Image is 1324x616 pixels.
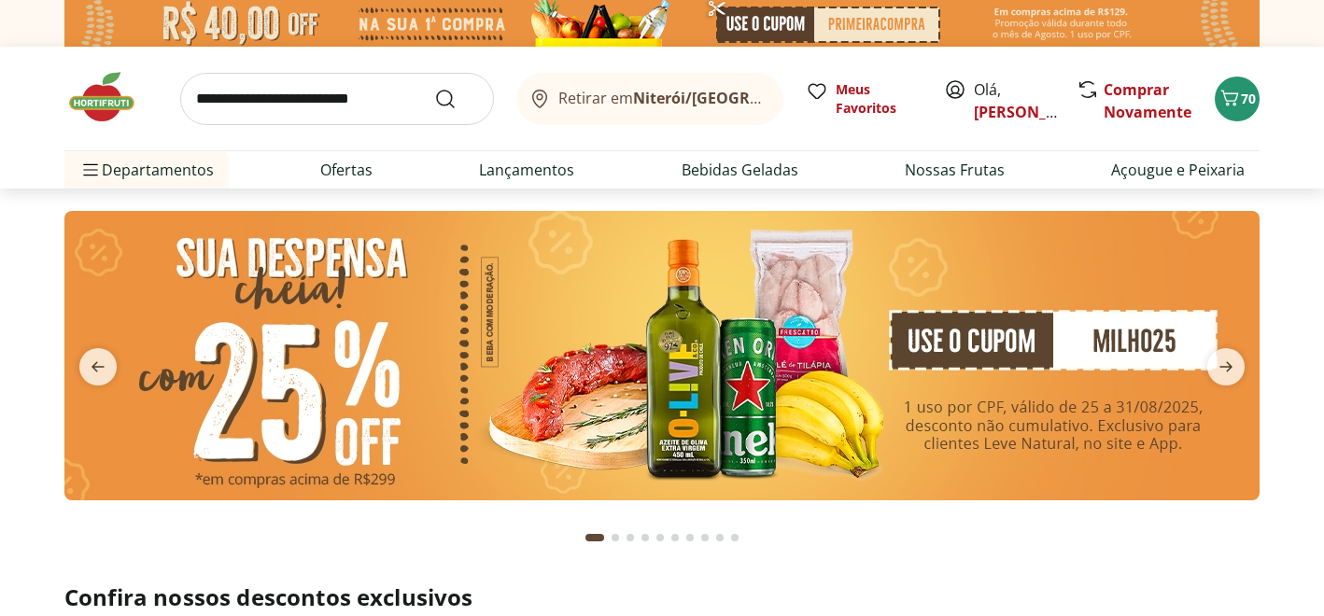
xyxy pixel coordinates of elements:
button: Go to page 2 from fs-carousel [608,515,623,560]
button: Submit Search [434,88,479,110]
a: Nossas Frutas [905,159,1005,181]
input: search [180,73,494,125]
a: Comprar Novamente [1104,79,1191,122]
a: Ofertas [320,159,373,181]
h2: Confira nossos descontos exclusivos [64,582,1260,612]
span: Departamentos [79,147,214,192]
a: Lançamentos [479,159,574,181]
button: Go to page 9 from fs-carousel [712,515,727,560]
b: Niterói/[GEOGRAPHIC_DATA] [633,88,846,108]
img: Hortifruti [64,69,158,125]
button: Go to page 6 from fs-carousel [668,515,683,560]
span: 70 [1241,90,1256,107]
button: Go to page 10 from fs-carousel [727,515,742,560]
a: Meus Favoritos [806,80,922,118]
button: next [1192,348,1260,385]
span: Olá, [974,78,1057,123]
button: Retirar emNiterói/[GEOGRAPHIC_DATA] [516,73,783,125]
button: Carrinho [1215,77,1260,121]
button: Go to page 3 from fs-carousel [623,515,638,560]
button: Go to page 4 from fs-carousel [638,515,653,560]
span: Meus Favoritos [836,80,922,118]
button: Current page from fs-carousel [582,515,608,560]
span: Retirar em [558,90,765,106]
button: Go to page 5 from fs-carousel [653,515,668,560]
a: Bebidas Geladas [682,159,798,181]
a: [PERSON_NAME] [974,102,1095,122]
button: Go to page 7 from fs-carousel [683,515,697,560]
a: Açougue e Peixaria [1111,159,1245,181]
button: Menu [79,147,102,192]
button: previous [64,348,132,385]
button: Go to page 8 from fs-carousel [697,515,712,560]
img: cupom [64,211,1260,500]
